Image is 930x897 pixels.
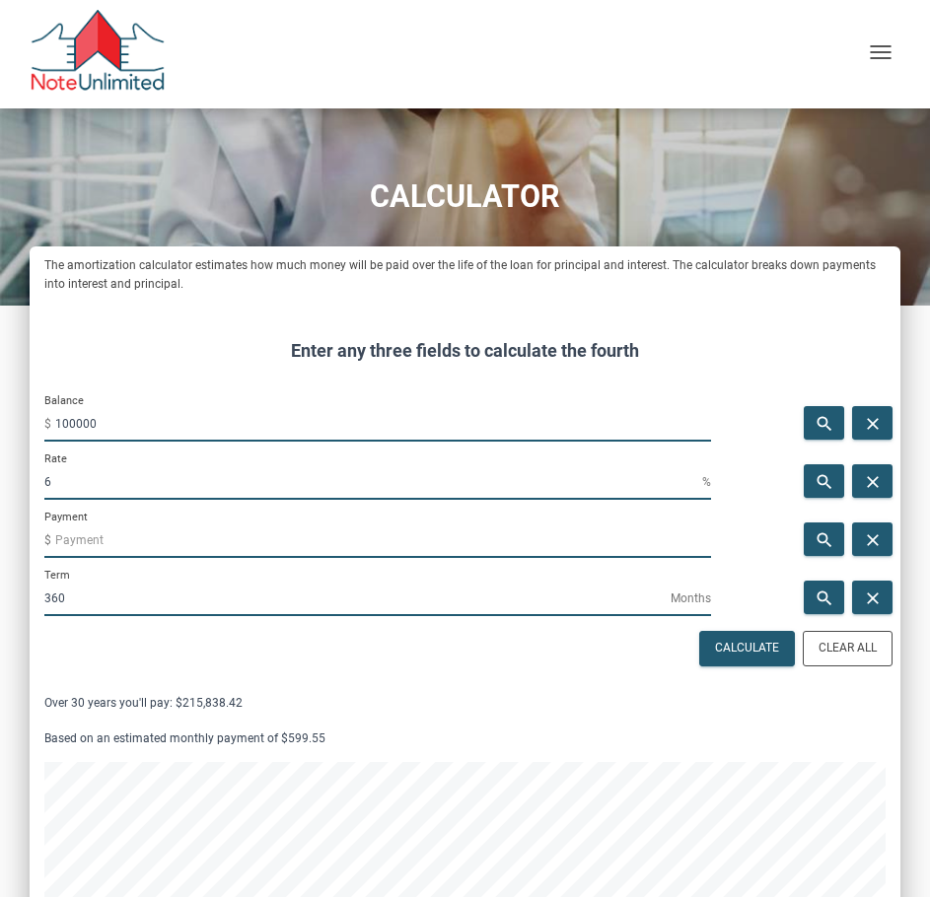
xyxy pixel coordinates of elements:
img: NoteUnlimited [30,10,166,99]
i: search [812,414,835,434]
button: close [852,522,893,556]
button: close [852,406,893,440]
button: search [804,406,844,440]
input: Payment [55,522,711,558]
i: search [812,530,835,550]
label: Term [44,568,70,583]
label: Balance [44,393,84,408]
label: Rate [44,451,67,466]
button: close [852,464,893,498]
button: search [804,464,844,498]
span: $ [44,408,55,440]
div: Clear All [819,640,877,657]
span: Months [671,583,711,614]
span: % [702,466,711,498]
button: Clear All [803,631,893,666]
p: Based on an estimated monthly payment of $599.55 [44,726,886,750]
input: Balance [55,406,711,442]
i: close [860,530,884,550]
button: Calculate [699,631,795,666]
button: search [804,522,844,556]
div: Calculate [715,640,779,657]
input: Term [44,581,671,616]
span: $ [44,524,55,556]
button: close [852,581,893,614]
h5: The amortization calculator estimates how much money will be paid over the life of the loan for p... [44,256,886,293]
i: close [860,472,884,492]
label: Payment [44,510,88,524]
i: search [812,472,835,492]
i: close [860,414,884,434]
i: search [812,588,835,608]
h4: Enter any three fields to calculate the fourth [44,337,886,364]
input: Rate [44,464,702,500]
p: Over 30 years you'll pay: $215,838.42 [44,691,886,715]
button: search [804,581,844,614]
h1: CALCULATOR [15,179,915,214]
i: close [860,588,884,608]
